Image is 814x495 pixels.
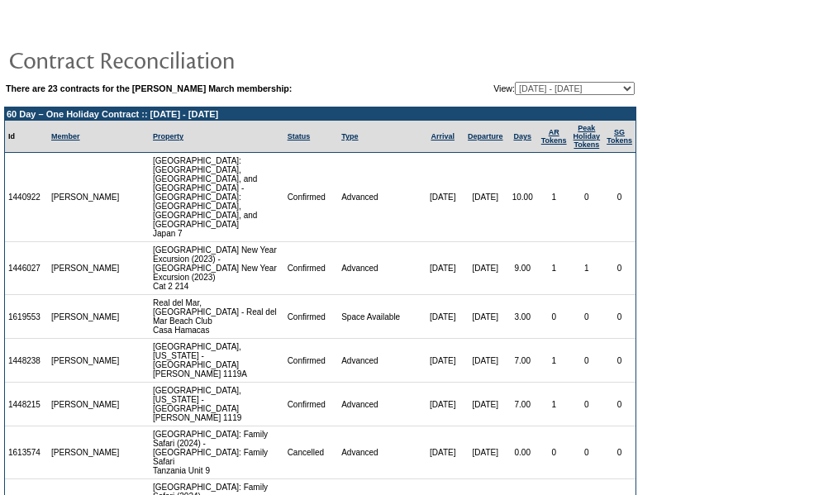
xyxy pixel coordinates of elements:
[603,339,635,383] td: 0
[48,242,123,295] td: [PERSON_NAME]
[284,383,339,426] td: Confirmed
[338,242,421,295] td: Advanced
[150,242,284,295] td: [GEOGRAPHIC_DATA] New Year Excursion (2023) - [GEOGRAPHIC_DATA] New Year Excursion (2023) Cat 2 214
[427,82,635,95] td: View:
[603,295,635,339] td: 0
[570,295,604,339] td: 0
[464,242,507,295] td: [DATE]
[421,295,463,339] td: [DATE]
[603,383,635,426] td: 0
[538,153,570,242] td: 1
[150,426,284,479] td: [GEOGRAPHIC_DATA]: Family Safari (2024) - [GEOGRAPHIC_DATA]: Family Safari Tanzania Unit 9
[338,426,421,479] td: Advanced
[150,295,284,339] td: Real del Mar, [GEOGRAPHIC_DATA] - Real del Mar Beach Club Casa Hamacas
[570,153,604,242] td: 0
[421,153,463,242] td: [DATE]
[507,295,538,339] td: 3.00
[421,383,463,426] td: [DATE]
[5,121,48,153] td: Id
[468,132,503,140] a: Departure
[288,132,311,140] a: Status
[570,426,604,479] td: 0
[570,383,604,426] td: 0
[421,339,463,383] td: [DATE]
[338,339,421,383] td: Advanced
[603,426,635,479] td: 0
[570,339,604,383] td: 0
[538,383,570,426] td: 1
[570,242,604,295] td: 1
[538,242,570,295] td: 1
[513,132,531,140] a: Days
[150,383,284,426] td: [GEOGRAPHIC_DATA], [US_STATE] - [GEOGRAPHIC_DATA] [PERSON_NAME] 1119
[538,339,570,383] td: 1
[5,339,48,383] td: 1448238
[5,153,48,242] td: 1440922
[284,426,339,479] td: Cancelled
[421,242,463,295] td: [DATE]
[48,153,123,242] td: [PERSON_NAME]
[5,426,48,479] td: 1613574
[338,295,421,339] td: Space Available
[5,107,635,121] td: 60 Day – One Holiday Contract :: [DATE] - [DATE]
[284,242,339,295] td: Confirmed
[464,383,507,426] td: [DATE]
[5,383,48,426] td: 1448215
[464,153,507,242] td: [DATE]
[150,339,284,383] td: [GEOGRAPHIC_DATA], [US_STATE] - [GEOGRAPHIC_DATA] [PERSON_NAME] 1119A
[507,153,538,242] td: 10.00
[8,43,339,76] img: pgTtlContractReconciliation.gif
[6,83,292,93] b: There are 23 contracts for the [PERSON_NAME] March membership:
[538,295,570,339] td: 0
[541,128,567,145] a: ARTokens
[507,339,538,383] td: 7.00
[5,295,48,339] td: 1619553
[603,153,635,242] td: 0
[538,426,570,479] td: 0
[150,153,284,242] td: [GEOGRAPHIC_DATA]: [GEOGRAPHIC_DATA], [GEOGRAPHIC_DATA], and [GEOGRAPHIC_DATA] - [GEOGRAPHIC_DATA...
[574,124,601,149] a: Peak HolidayTokens
[284,339,339,383] td: Confirmed
[464,339,507,383] td: [DATE]
[51,132,80,140] a: Member
[507,383,538,426] td: 7.00
[48,339,123,383] td: [PERSON_NAME]
[431,132,455,140] a: Arrival
[48,383,123,426] td: [PERSON_NAME]
[338,383,421,426] td: Advanced
[48,426,123,479] td: [PERSON_NAME]
[464,426,507,479] td: [DATE]
[607,128,632,145] a: SGTokens
[507,242,538,295] td: 9.00
[5,242,48,295] td: 1446027
[48,295,123,339] td: [PERSON_NAME]
[421,426,463,479] td: [DATE]
[341,132,358,140] a: Type
[507,426,538,479] td: 0.00
[338,153,421,242] td: Advanced
[284,153,339,242] td: Confirmed
[284,295,339,339] td: Confirmed
[464,295,507,339] td: [DATE]
[153,132,183,140] a: Property
[603,242,635,295] td: 0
